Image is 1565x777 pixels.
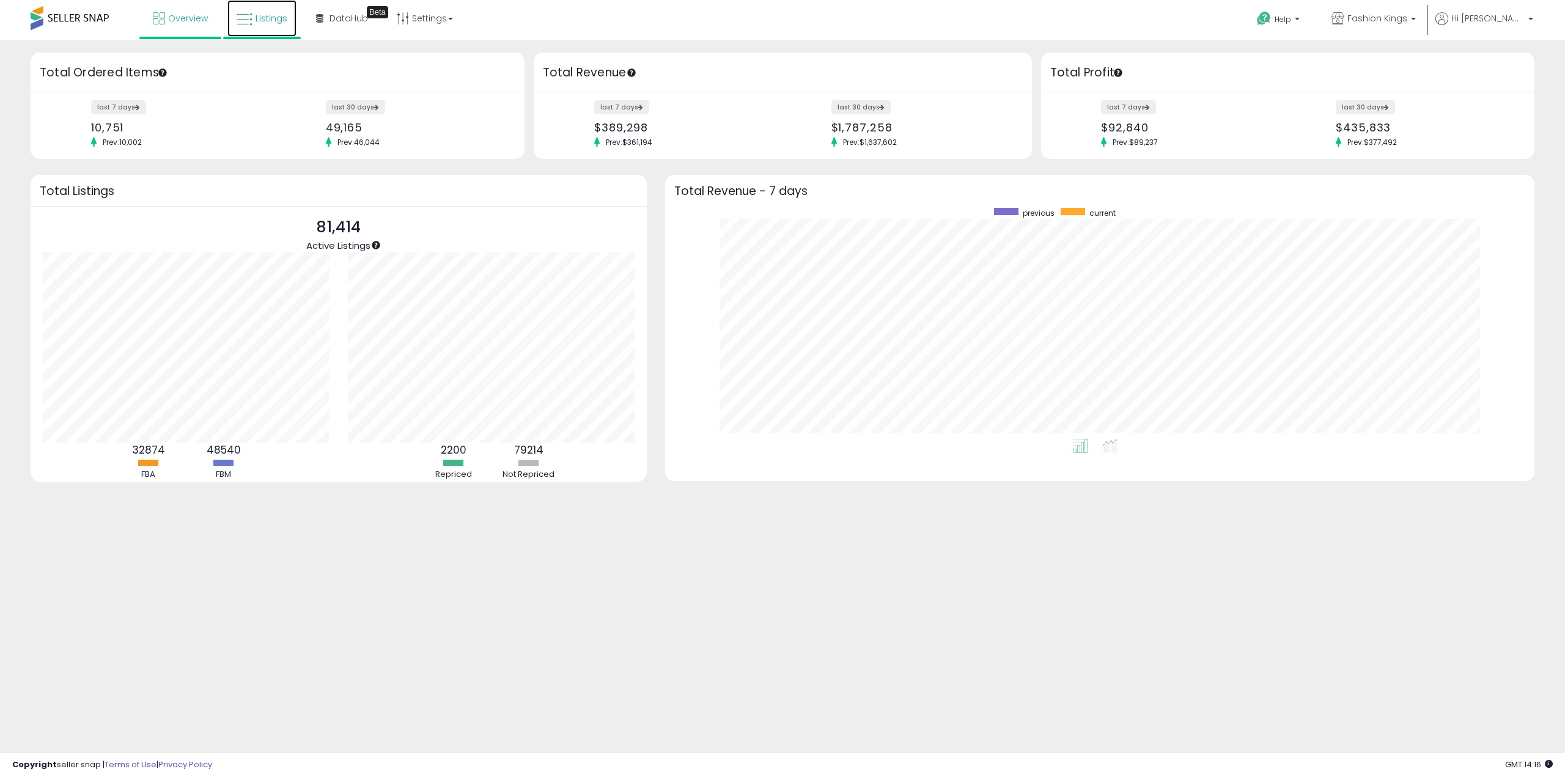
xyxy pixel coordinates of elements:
[1336,100,1395,114] label: last 30 days
[207,443,241,457] b: 48540
[1113,67,1124,78] div: Tooltip anchor
[674,186,1526,196] h3: Total Revenue - 7 days
[1050,64,1526,81] h3: Total Profit
[594,100,649,114] label: last 7 days
[367,6,388,18] div: Tooltip anchor
[330,12,368,24] span: DataHub
[831,121,1011,134] div: $1,787,258
[1089,208,1116,218] span: current
[626,67,637,78] div: Tooltip anchor
[543,64,1023,81] h3: Total Revenue
[168,12,208,24] span: Overview
[1023,208,1055,218] span: previous
[112,469,185,481] div: FBA
[1101,121,1278,134] div: $92,840
[256,12,287,24] span: Listings
[326,121,503,134] div: 49,165
[441,443,466,457] b: 2200
[306,239,370,252] span: Active Listings
[492,469,565,481] div: Not Repriced
[837,137,903,147] span: Prev: $1,637,602
[417,469,490,481] div: Repriced
[1247,2,1312,40] a: Help
[326,100,385,114] label: last 30 days
[91,121,268,134] div: 10,751
[1107,137,1164,147] span: Prev: $89,237
[1336,121,1513,134] div: $435,833
[1451,12,1525,24] span: Hi [PERSON_NAME]
[187,469,260,481] div: FBM
[331,137,386,147] span: Prev: 46,044
[1347,12,1407,24] span: Fashion Kings
[40,186,638,196] h3: Total Listings
[306,216,370,239] p: 81,414
[370,240,381,251] div: Tooltip anchor
[594,121,773,134] div: $389,298
[1101,100,1156,114] label: last 7 days
[1256,11,1272,26] i: Get Help
[1341,137,1403,147] span: Prev: $377,492
[1275,14,1291,24] span: Help
[157,67,168,78] div: Tooltip anchor
[132,443,165,457] b: 32874
[97,137,148,147] span: Prev: 10,002
[600,137,658,147] span: Prev: $361,194
[514,443,543,457] b: 79214
[91,100,146,114] label: last 7 days
[1435,12,1533,40] a: Hi [PERSON_NAME]
[40,64,515,81] h3: Total Ordered Items
[831,100,891,114] label: last 30 days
